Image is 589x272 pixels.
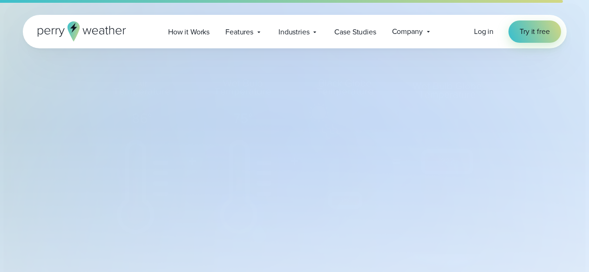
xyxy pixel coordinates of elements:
[508,20,561,43] a: Try it free
[278,27,309,38] span: Industries
[392,26,423,37] span: Company
[334,27,376,38] span: Case Studies
[160,22,217,41] a: How it Works
[225,27,253,38] span: Features
[474,26,494,37] a: Log in
[520,26,549,37] span: Try it free
[326,22,384,41] a: Case Studies
[168,27,210,38] span: How it Works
